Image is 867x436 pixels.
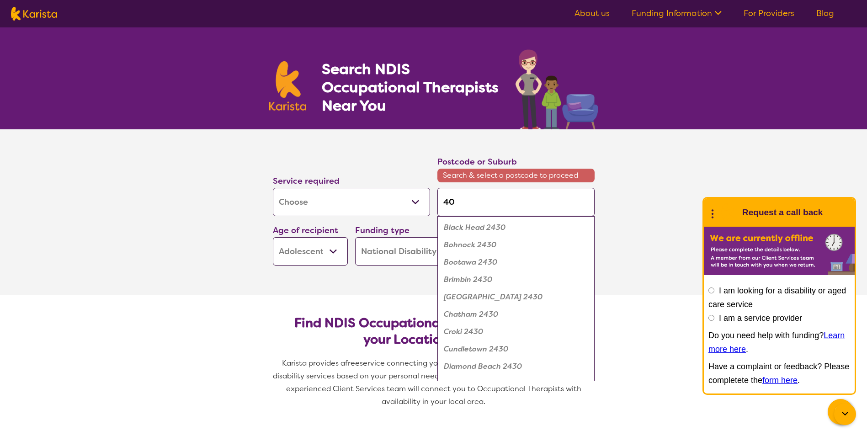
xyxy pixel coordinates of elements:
[442,271,590,288] div: Brimbin 2430
[816,8,834,19] a: Blog
[11,7,57,21] img: Karista logo
[437,188,595,216] input: Type
[442,306,590,323] div: Chatham 2430
[444,292,543,302] em: [GEOGRAPHIC_DATA] 2430
[442,323,590,340] div: Croki 2430
[444,257,497,267] em: Bootawa 2430
[273,175,340,186] label: Service required
[719,314,802,323] label: I am a service provider
[708,360,850,387] p: Have a complaint or feedback? Please completete the .
[444,344,508,354] em: Cundletown 2430
[762,376,798,385] a: form here
[444,327,483,336] em: Croki 2430
[280,315,587,348] h2: Find NDIS Occupational Therapists based on your Location & Needs
[442,288,590,306] div: Cabbage Tree Island 2430
[442,254,590,271] div: Bootawa 2430
[574,8,610,19] a: About us
[742,206,823,219] h1: Request a call back
[322,60,500,115] h1: Search NDIS Occupational Therapists Near You
[708,329,850,356] p: Do you need help with funding? .
[444,362,522,371] em: Diamond Beach 2430
[273,225,338,236] label: Age of recipient
[437,169,595,182] span: Search & select a postcode to proceed
[744,8,794,19] a: For Providers
[442,358,590,375] div: Diamond Beach 2430
[828,399,853,425] button: Channel Menu
[442,236,590,254] div: Bohnock 2430
[442,219,590,236] div: Black Head 2430
[444,309,498,319] em: Chatham 2430
[444,275,492,284] em: Brimbin 2430
[437,156,517,167] label: Postcode or Suburb
[442,340,590,358] div: Cundletown 2430
[345,358,360,368] span: free
[444,379,524,388] em: Dumaresq Island 2430
[273,358,596,406] span: service connecting you with Occupational Therapists and other disability services based on your p...
[269,61,307,111] img: Karista logo
[708,286,846,309] label: I am looking for a disability or aged care service
[516,49,598,129] img: occupational-therapy
[355,225,410,236] label: Funding type
[444,223,505,232] em: Black Head 2430
[718,203,737,222] img: Karista
[444,240,496,250] em: Bohnock 2430
[442,375,590,393] div: Dumaresq Island 2430
[632,8,722,19] a: Funding Information
[704,227,855,275] img: Karista offline chat form to request call back
[282,358,345,368] span: Karista provides a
